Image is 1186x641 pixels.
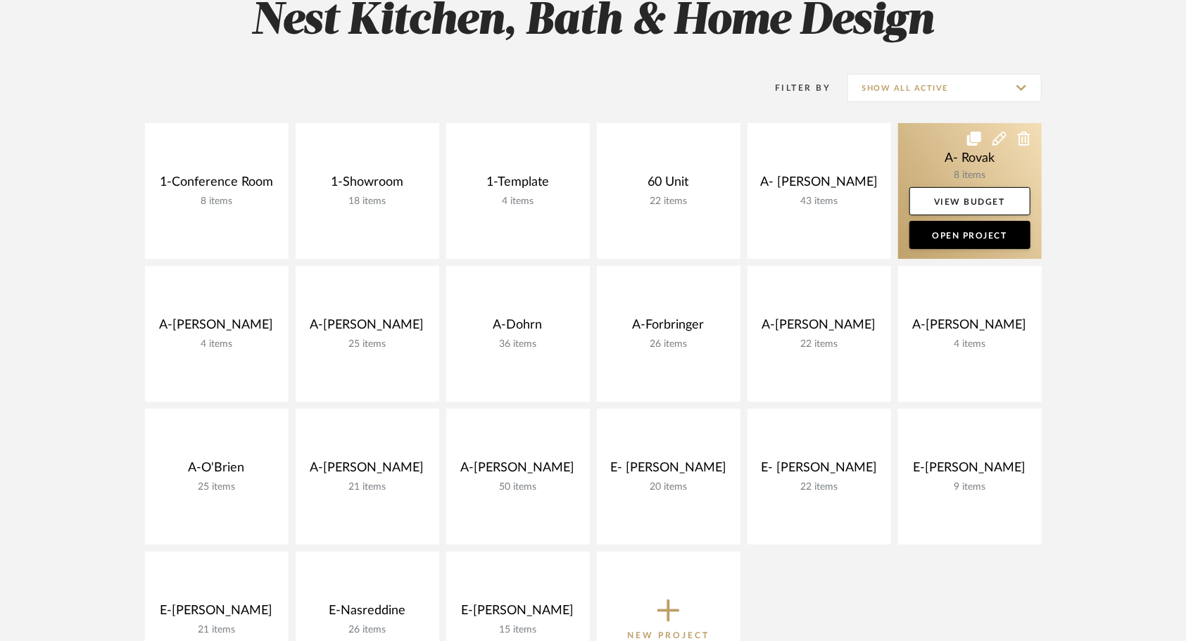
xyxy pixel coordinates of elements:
[759,174,880,196] div: A- [PERSON_NAME]
[307,196,428,208] div: 18 items
[156,460,277,481] div: A-O'Brien
[759,196,880,208] div: 43 items
[307,481,428,493] div: 21 items
[307,174,428,196] div: 1-Showroom
[458,460,579,481] div: A-[PERSON_NAME]
[307,317,428,338] div: A-[PERSON_NAME]
[156,174,277,196] div: 1-Conference Room
[608,196,729,208] div: 22 items
[458,338,579,350] div: 36 items
[458,481,579,493] div: 50 items
[458,317,579,338] div: A-Dohrn
[909,338,1030,350] div: 4 items
[909,460,1030,481] div: E-[PERSON_NAME]
[759,338,880,350] div: 22 items
[156,624,277,636] div: 21 items
[759,317,880,338] div: A-[PERSON_NAME]
[909,317,1030,338] div: A-[PERSON_NAME]
[156,481,277,493] div: 25 items
[608,338,729,350] div: 26 items
[458,624,579,636] div: 15 items
[156,317,277,338] div: A-[PERSON_NAME]
[608,481,729,493] div: 20 items
[909,481,1030,493] div: 9 items
[757,81,831,95] div: Filter By
[307,624,428,636] div: 26 items
[608,174,729,196] div: 60 Unit
[156,196,277,208] div: 8 items
[608,317,729,338] div: A-Forbringer
[759,460,880,481] div: E- [PERSON_NAME]
[458,174,579,196] div: 1-Template
[608,460,729,481] div: E- [PERSON_NAME]
[307,603,428,624] div: E-Nasreddine
[458,196,579,208] div: 4 items
[458,603,579,624] div: E-[PERSON_NAME]
[909,221,1030,249] a: Open Project
[307,460,428,481] div: A-[PERSON_NAME]
[156,338,277,350] div: 4 items
[909,187,1030,215] a: View Budget
[307,338,428,350] div: 25 items
[759,481,880,493] div: 22 items
[156,603,277,624] div: E-[PERSON_NAME]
